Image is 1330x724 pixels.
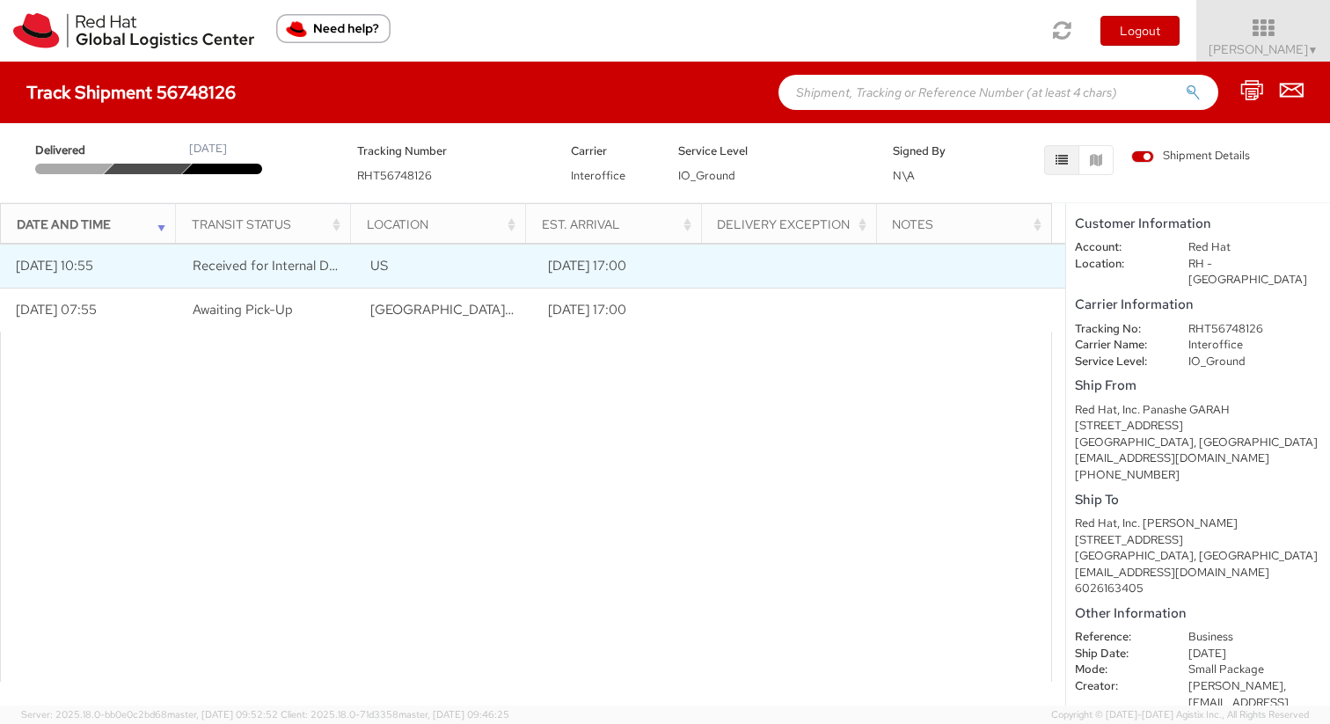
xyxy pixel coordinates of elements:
h4: Track Shipment 56748126 [26,83,236,102]
div: Transit Status [192,216,346,233]
label: Shipment Details [1131,148,1250,167]
dt: Tracking No: [1062,321,1175,338]
button: Logout [1100,16,1180,46]
div: Date and Time [17,216,171,233]
div: [GEOGRAPHIC_DATA], [GEOGRAPHIC_DATA] [1075,548,1321,565]
div: [EMAIL_ADDRESS][DOMAIN_NAME] [1075,565,1321,581]
div: Delivery Exception [717,216,871,233]
h5: Signed By [893,145,974,157]
span: Awaiting Pick-Up [193,301,293,318]
h5: Customer Information [1075,216,1321,231]
span: Client: 2025.18.0-71d3358 [281,708,509,720]
span: US [370,257,388,274]
button: Need help? [276,14,391,43]
h5: Ship To [1075,493,1321,508]
span: RALEIGH, NC, US [370,301,788,318]
span: [PERSON_NAME] [1209,41,1319,57]
span: Delivered [35,143,111,159]
h5: Tracking Number [357,145,545,157]
h5: Service Level [678,145,866,157]
dt: Location: [1062,256,1175,273]
span: RHT56748126 [357,168,432,183]
dt: Carrier Name: [1062,337,1175,354]
span: Interoffice [571,168,625,183]
dt: Account: [1062,239,1175,256]
h5: Other Information [1075,606,1321,621]
dt: Reference: [1062,629,1175,646]
div: [STREET_ADDRESS] [1075,532,1321,549]
div: [PHONE_NUMBER] [1075,467,1321,484]
span: Received for Internal Delivery [193,257,366,274]
span: [PERSON_NAME], [1188,678,1286,693]
div: Red Hat, Inc. [PERSON_NAME] [1075,516,1321,532]
h5: Carrier Information [1075,297,1321,312]
td: [DATE] 17:00 [532,288,710,332]
div: Est. Arrival [542,216,696,233]
dt: Ship Date: [1062,646,1175,662]
span: master, [DATE] 09:46:25 [398,708,509,720]
span: IO_Ground [678,168,735,183]
div: [DATE] [189,141,227,157]
div: [GEOGRAPHIC_DATA], [GEOGRAPHIC_DATA] [1075,435,1321,451]
span: Server: 2025.18.0-bb0e0c2bd68 [21,708,278,720]
div: [STREET_ADDRESS] [1075,418,1321,435]
div: Location [367,216,521,233]
span: ▼ [1308,43,1319,57]
h5: Carrier [571,145,652,157]
span: N\A [893,168,915,183]
span: Shipment Details [1131,148,1250,165]
dt: Mode: [1062,662,1175,678]
dt: Creator: [1062,678,1175,695]
h5: Ship From [1075,378,1321,393]
div: Red Hat, Inc. Panashe GARAH [1075,402,1321,419]
span: master, [DATE] 09:52:52 [167,708,278,720]
div: 6026163405 [1075,581,1321,597]
img: rh-logistics-00dfa346123c4ec078e1.svg [13,13,254,48]
div: [EMAIL_ADDRESS][DOMAIN_NAME] [1075,450,1321,467]
input: Shipment, Tracking or Reference Number (at least 4 chars) [778,75,1218,110]
dt: Service Level: [1062,354,1175,370]
div: Notes [892,216,1046,233]
span: Copyright © [DATE]-[DATE] Agistix Inc., All Rights Reserved [1051,708,1309,722]
td: [DATE] 17:00 [532,244,710,288]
